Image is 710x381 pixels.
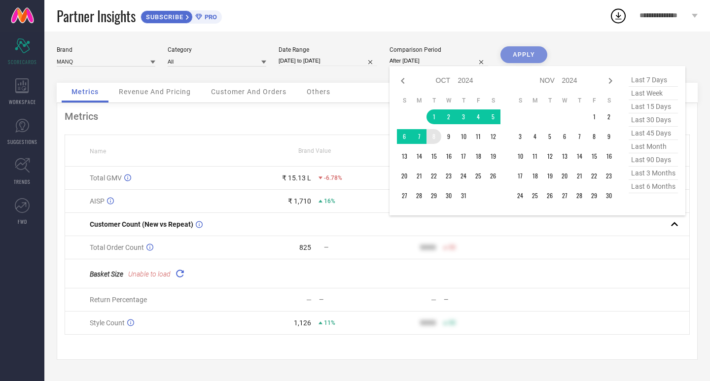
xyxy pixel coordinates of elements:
td: Sun Oct 20 2024 [397,169,412,183]
td: Sun Nov 03 2024 [513,129,528,144]
td: Mon Nov 04 2024 [528,129,542,144]
td: Fri Oct 04 2024 [471,109,486,124]
div: 1,126 [294,319,311,327]
th: Monday [528,97,542,104]
td: Tue Nov 19 2024 [542,169,557,183]
span: Name [90,148,106,155]
td: Wed Oct 02 2024 [441,109,456,124]
td: Tue Oct 01 2024 [426,109,441,124]
span: Revenue And Pricing [119,88,191,96]
td: Tue Oct 15 2024 [426,149,441,164]
div: — [431,296,436,304]
span: Total GMV [90,174,122,182]
td: Thu Oct 17 2024 [456,149,471,164]
th: Tuesday [426,97,441,104]
td: Fri Nov 15 2024 [587,149,602,164]
span: last month [629,140,678,153]
div: — [306,296,312,304]
td: Sat Oct 12 2024 [486,129,500,144]
td: Sat Nov 02 2024 [602,109,616,124]
th: Wednesday [441,97,456,104]
span: Partner Insights [57,6,136,26]
span: last 90 days [629,153,678,167]
td: Fri Oct 25 2024 [471,169,486,183]
td: Wed Oct 30 2024 [441,188,456,203]
div: — [444,296,501,303]
input: Select comparison period [390,56,488,66]
input: Select date range [279,56,377,66]
td: Sat Oct 19 2024 [486,149,500,164]
span: — [324,244,328,251]
td: Sun Oct 06 2024 [397,129,412,144]
a: SUBSCRIBEPRO [141,8,222,24]
td: Sun Oct 27 2024 [397,188,412,203]
td: Sat Nov 16 2024 [602,149,616,164]
td: Wed Nov 20 2024 [557,169,572,183]
span: Style Count [90,319,125,327]
span: WORKSPACE [9,98,36,105]
div: Category [168,46,266,53]
td: Mon Oct 14 2024 [412,149,426,164]
div: 9999 [420,319,436,327]
div: 825 [299,243,311,251]
td: Mon Oct 21 2024 [412,169,426,183]
td: Sun Nov 10 2024 [513,149,528,164]
td: Thu Nov 21 2024 [572,169,587,183]
span: Metrics [71,88,99,96]
span: AISP [90,197,105,205]
td: Sat Oct 26 2024 [486,169,500,183]
th: Wednesday [557,97,572,104]
th: Thursday [456,97,471,104]
td: Mon Nov 25 2024 [528,188,542,203]
span: Basket Size [90,270,123,278]
div: — [319,296,377,303]
div: Open download list [609,7,627,25]
th: Saturday [486,97,500,104]
td: Thu Oct 10 2024 [456,129,471,144]
td: Fri Nov 22 2024 [587,169,602,183]
span: 50 [449,244,456,251]
td: Mon Oct 07 2024 [412,129,426,144]
td: Fri Oct 18 2024 [471,149,486,164]
th: Saturday [602,97,616,104]
span: last 3 months [629,167,678,180]
td: Sat Nov 09 2024 [602,129,616,144]
td: Wed Oct 09 2024 [441,129,456,144]
td: Tue Oct 22 2024 [426,169,441,183]
span: 16% [324,198,335,205]
div: ₹ 15.13 L [282,174,311,182]
td: Tue Oct 29 2024 [426,188,441,203]
span: FWD [18,218,27,225]
th: Friday [471,97,486,104]
span: SCORECARDS [8,58,37,66]
span: last 15 days [629,100,678,113]
span: Total Order Count [90,243,144,251]
th: Sunday [397,97,412,104]
td: Tue Nov 05 2024 [542,129,557,144]
th: Thursday [572,97,587,104]
td: Thu Oct 24 2024 [456,169,471,183]
td: Mon Nov 18 2024 [528,169,542,183]
span: SUBSCRIBE [141,13,186,21]
div: Metrics [65,110,690,122]
div: Next month [604,75,616,87]
td: Wed Nov 06 2024 [557,129,572,144]
td: Thu Nov 14 2024 [572,149,587,164]
td: Thu Oct 31 2024 [456,188,471,203]
span: Customer Count (New vs Repeat) [90,220,193,228]
td: Sun Nov 17 2024 [513,169,528,183]
td: Fri Nov 29 2024 [587,188,602,203]
span: TRENDS [14,178,31,185]
span: -6.78% [324,174,342,181]
td: Tue Oct 08 2024 [426,129,441,144]
div: Brand [57,46,155,53]
td: Wed Oct 23 2024 [441,169,456,183]
th: Sunday [513,97,528,104]
td: Sat Oct 05 2024 [486,109,500,124]
span: Brand Value [298,147,331,154]
td: Sat Nov 23 2024 [602,169,616,183]
span: Return Percentage [90,296,147,304]
td: Fri Nov 01 2024 [587,109,602,124]
div: Date Range [279,46,377,53]
span: Customer And Orders [211,88,286,96]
